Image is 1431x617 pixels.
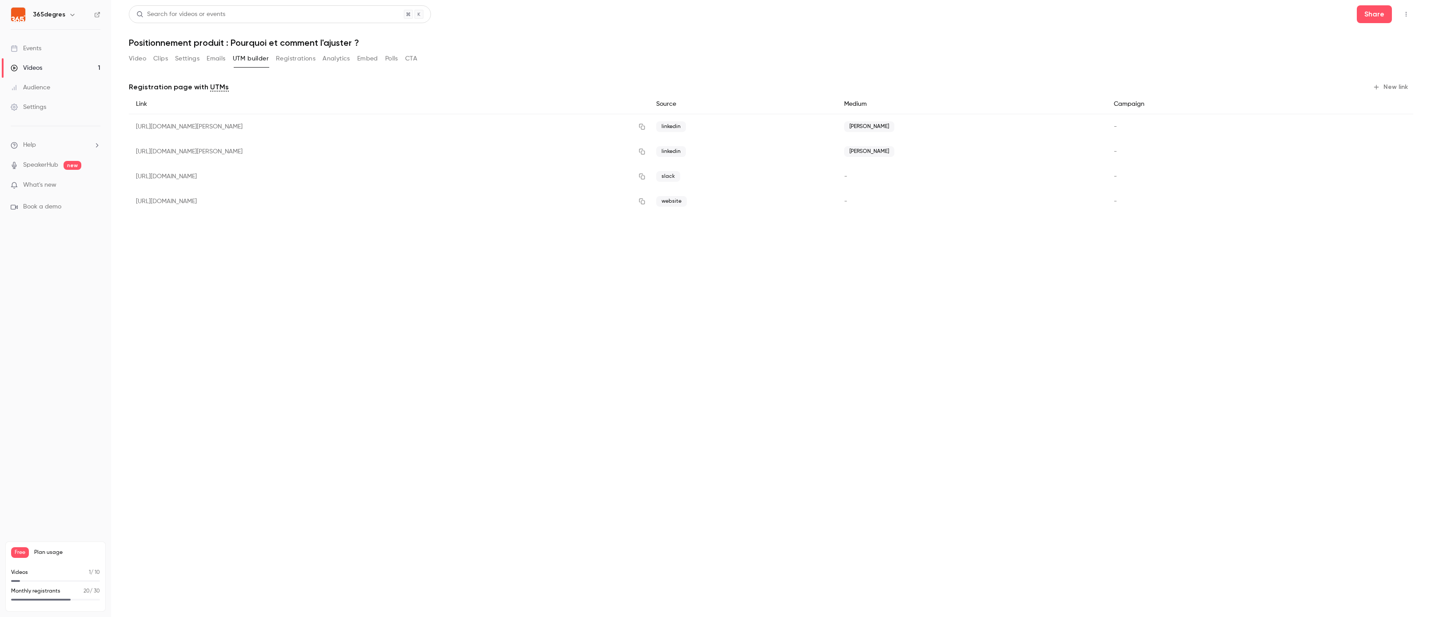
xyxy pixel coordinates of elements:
span: new [64,161,81,170]
span: 1 [89,570,91,575]
p: Videos [11,569,28,577]
button: Clips [153,52,168,66]
div: Link [129,94,649,114]
div: Settings [11,103,46,112]
span: linkedin [656,121,686,132]
span: - [1114,124,1117,130]
span: What's new [23,180,56,190]
span: 20 [84,589,90,594]
button: UTM builder [233,52,269,66]
span: - [844,198,847,204]
p: Monthly registrants [11,587,60,595]
p: / 10 [89,569,100,577]
div: Source [649,94,837,114]
div: Videos [11,64,42,72]
div: [URL][DOMAIN_NAME][PERSON_NAME] [129,114,649,140]
div: Events [11,44,41,53]
span: Plan usage [34,549,100,556]
button: Video [129,52,146,66]
span: - [1114,198,1117,204]
span: [PERSON_NAME] [844,146,894,157]
img: 365degres [11,8,25,22]
button: Embed [357,52,378,66]
button: Emails [207,52,225,66]
span: - [1114,148,1117,155]
button: Polls [385,52,398,66]
h6: 365degres [33,10,65,19]
button: Registrations [276,52,315,66]
div: [URL][DOMAIN_NAME] [129,189,649,214]
span: Free [11,547,29,558]
div: Campaign [1107,94,1295,114]
div: [URL][DOMAIN_NAME][PERSON_NAME] [129,139,649,164]
div: Medium [837,94,1107,114]
span: Book a demo [23,202,61,212]
button: CTA [405,52,417,66]
span: slack [656,171,680,182]
button: Top Bar Actions [1399,7,1413,21]
button: New link [1369,80,1413,94]
button: Settings [175,52,199,66]
div: Search for videos or events [136,10,225,19]
a: SpeakerHub [23,160,58,170]
button: Share [1357,5,1392,23]
li: help-dropdown-opener [11,140,100,150]
div: Audience [11,83,50,92]
a: UTMs [210,82,229,92]
span: - [1114,173,1117,180]
h1: Positionnement produit : Pourquoi et comment l'ajuster ? [129,37,1413,48]
p: Registration page with [129,82,229,92]
span: website [656,196,687,207]
p: / 30 [84,587,100,595]
button: Analytics [323,52,350,66]
span: [PERSON_NAME] [844,121,894,132]
span: - [844,173,847,180]
span: Help [23,140,36,150]
span: linkedin [656,146,686,157]
div: [URL][DOMAIN_NAME] [129,164,649,189]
